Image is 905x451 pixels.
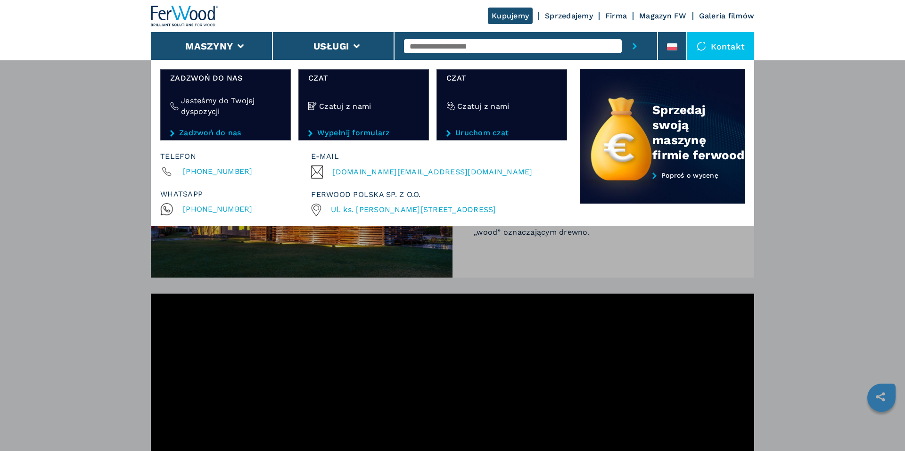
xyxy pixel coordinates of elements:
[605,11,627,20] a: Firma
[183,165,253,178] span: [PHONE_NUMBER]
[311,204,321,216] img: +48 573900071
[181,95,281,117] h4: Jesteśmy do Twojej dyspozycji
[622,32,648,60] button: submit-button
[639,11,687,20] a: Magazyn FW
[331,205,496,215] a: Ul. ks. [PERSON_NAME][STREET_ADDRESS]
[319,101,371,112] h4: Czatuj z nami
[311,165,323,179] img: Email
[687,32,754,60] div: Kontakt
[185,41,233,52] button: Maszyny
[308,129,419,137] a: Wypełnij formularz
[697,41,706,51] img: Kontakt
[580,172,745,204] a: Poproś o wycenę
[488,8,533,24] a: Kupujemy
[652,102,745,163] div: Sprzedaj swoją maszynę firmie ferwood
[446,102,455,110] img: Czatuj z nami
[545,11,593,20] a: Sprzedajemy
[160,203,173,216] img: Whatsapp
[183,203,253,216] span: [PHONE_NUMBER]
[170,129,281,137] a: Zadzwoń do nas
[446,73,557,83] span: Czat
[699,11,755,20] a: Galeria filmów
[308,73,419,83] span: Czat
[311,188,563,201] div: Ferwood Polska sp. z o.o.
[446,129,557,137] a: Uruchom czat
[311,150,563,163] div: E-mail
[308,102,317,110] img: Czatuj z nami
[160,165,173,178] img: Phone
[170,73,281,83] span: Zadzwoń do nas
[160,188,311,201] div: whatsapp
[151,6,219,26] img: Ferwood
[170,102,179,110] img: Jesteśmy do Twojej dyspozycji
[332,165,532,179] span: [DOMAIN_NAME][EMAIL_ADDRESS][DOMAIN_NAME]
[160,150,311,163] div: Telefon
[457,101,509,112] h4: Czatuj z nami
[313,41,349,52] button: Usługi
